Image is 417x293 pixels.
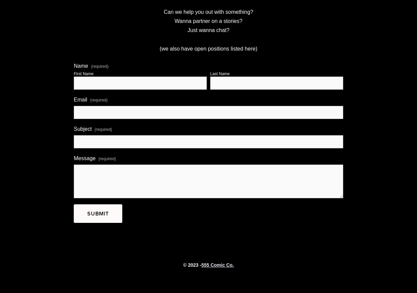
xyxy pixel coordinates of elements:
[74,126,92,132] span: Subject
[74,44,343,53] p: (we also have open positions listed here)
[183,262,201,268] strong: © 2023 -
[74,71,94,76] div: First Name
[210,71,230,76] div: Last Name
[91,64,108,68] span: (required)
[74,97,87,103] span: Email
[74,204,122,223] button: SubmitSubmit
[98,154,116,163] span: (required)
[201,262,234,268] a: 555 Comic Co.
[74,7,343,35] p: Can we help you out with something? Wanna partner on a stories? Just wanna chat?
[74,63,88,69] span: Name
[95,125,112,134] span: (required)
[74,155,96,162] span: Message
[87,210,109,217] span: Submit
[90,96,107,105] span: (required)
